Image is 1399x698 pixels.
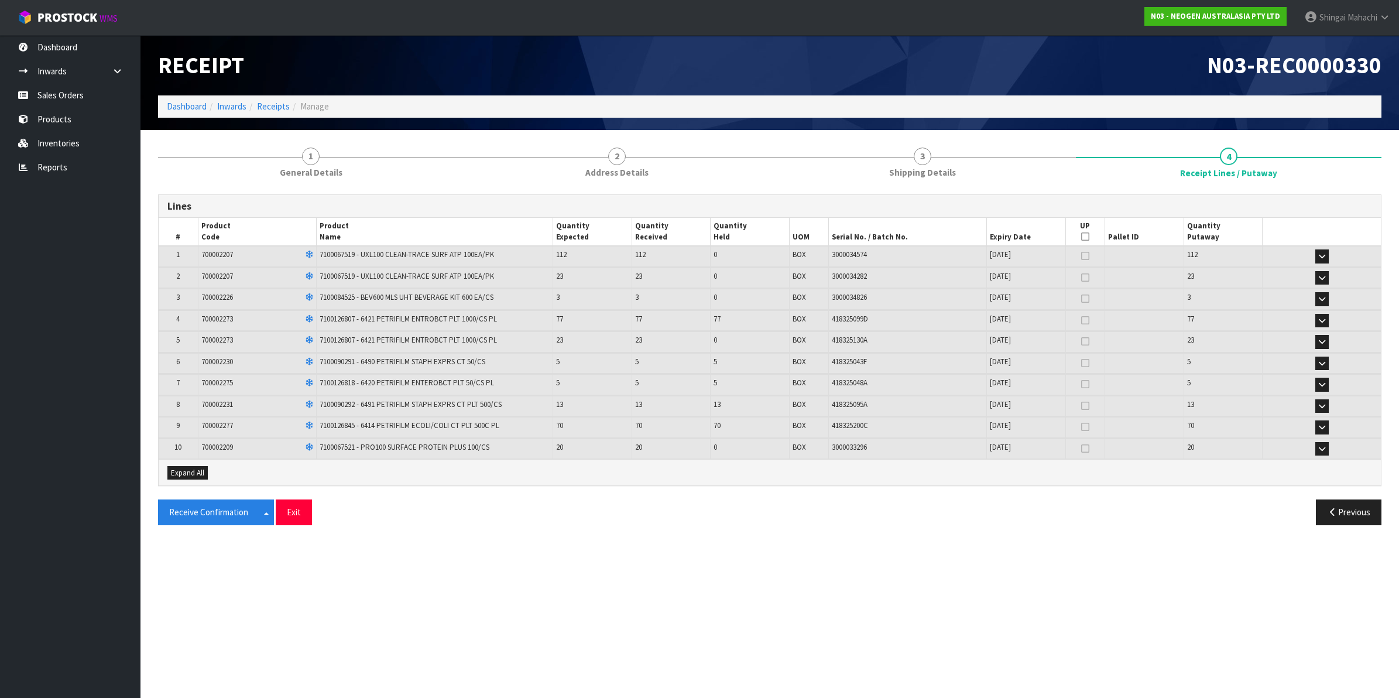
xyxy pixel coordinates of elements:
[832,271,867,281] span: 3000034282
[556,249,567,259] span: 112
[201,314,233,324] span: 700002273
[990,442,1011,452] span: [DATE]
[1187,292,1191,302] span: 3
[714,314,721,324] span: 77
[711,218,790,246] th: Quantity Held
[635,314,642,324] span: 77
[714,271,717,281] span: 0
[1207,50,1381,80] span: N03-REC0000330
[320,292,493,302] span: 7100084525 - BEV600 MLS UHT BEVERAGE KIT 600 EA/CS
[832,249,867,259] span: 3000034574
[1180,167,1277,179] span: Receipt Lines / Putaway
[793,442,806,452] span: BOX
[1220,148,1237,165] span: 4
[320,420,499,430] span: 7100126845 - 6414 PETRIFILM ECOLI/COLI CT PLT 500C PL
[176,271,180,281] span: 2
[201,420,233,430] span: 700002277
[198,218,316,246] th: Product Code
[832,292,867,302] span: 3000034826
[793,314,806,324] span: BOX
[306,337,313,344] i: Frozen Goods
[793,292,806,302] span: BOX
[320,335,497,345] span: 7100126807 - 6421 PETRIFILM ENTROBCT PLT 1000/CS PL
[176,292,180,302] span: 3
[556,314,563,324] span: 77
[714,399,721,409] span: 13
[320,378,494,388] span: 7100126818 - 6420 PETRIFILM ENTEROBCT PLT 50/CS PL
[217,101,246,112] a: Inwards
[832,335,867,345] span: 418325130A
[556,399,563,409] span: 13
[201,357,233,367] span: 700002230
[1187,271,1194,281] span: 23
[306,401,313,409] i: Frozen Goods
[159,218,198,246] th: #
[201,271,233,281] span: 700002207
[100,13,118,24] small: WMS
[176,378,180,388] span: 7
[167,201,1372,212] h3: Lines
[176,249,180,259] span: 1
[793,399,806,409] span: BOX
[790,218,829,246] th: UOM
[635,420,642,430] span: 70
[635,357,639,367] span: 5
[556,378,560,388] span: 5
[1187,357,1191,367] span: 5
[306,422,313,430] i: Frozen Goods
[556,442,563,452] span: 20
[832,399,867,409] span: 418325095A
[793,335,806,345] span: BOX
[1065,218,1105,246] th: UP
[714,378,717,388] span: 5
[1187,314,1194,324] span: 77
[889,166,956,179] span: Shipping Details
[320,271,494,281] span: 7100067519 - UXL100 CLEAN-TRACE SURF ATP 100EA/PK
[1187,399,1194,409] span: 13
[280,166,342,179] span: General Details
[986,218,1065,246] th: Expiry Date
[990,335,1011,345] span: [DATE]
[793,378,806,388] span: BOX
[990,249,1011,259] span: [DATE]
[632,218,711,246] th: Quantity Received
[201,378,233,388] span: 700002275
[990,357,1011,367] span: [DATE]
[714,357,717,367] span: 5
[1316,499,1381,525] button: Previous
[320,314,497,324] span: 7100126807 - 6421 PETRIFILM ENTROBCT PLT 1000/CS PL
[832,442,867,452] span: 3000033296
[201,292,233,302] span: 700002226
[158,186,1381,534] span: Receipt Lines / Putaway
[793,249,806,259] span: BOX
[171,468,204,478] span: Expand All
[176,420,180,430] span: 9
[635,271,642,281] span: 23
[914,148,931,165] span: 3
[176,399,180,409] span: 8
[556,271,563,281] span: 23
[1187,335,1194,345] span: 23
[832,420,868,430] span: 418325200C
[990,378,1011,388] span: [DATE]
[306,316,313,323] i: Frozen Goods
[832,378,867,388] span: 418325048A
[167,466,208,480] button: Expand All
[793,357,806,367] span: BOX
[320,249,494,259] span: 7100067519 - UXL100 CLEAN-TRACE SURF ATP 100EA/PK
[635,249,646,259] span: 112
[316,218,553,246] th: Product Name
[306,379,313,387] i: Frozen Goods
[1187,378,1191,388] span: 5
[990,399,1011,409] span: [DATE]
[306,251,313,259] i: Frozen Goods
[320,442,489,452] span: 7100067521 - PRO100 SURFACE PROTEIN PLUS 100/CS
[1319,12,1346,23] span: Shingai
[176,357,180,367] span: 6
[553,218,632,246] th: Quantity Expected
[1187,442,1194,452] span: 20
[556,357,560,367] span: 5
[556,292,560,302] span: 3
[793,271,806,281] span: BOX
[1187,249,1198,259] span: 112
